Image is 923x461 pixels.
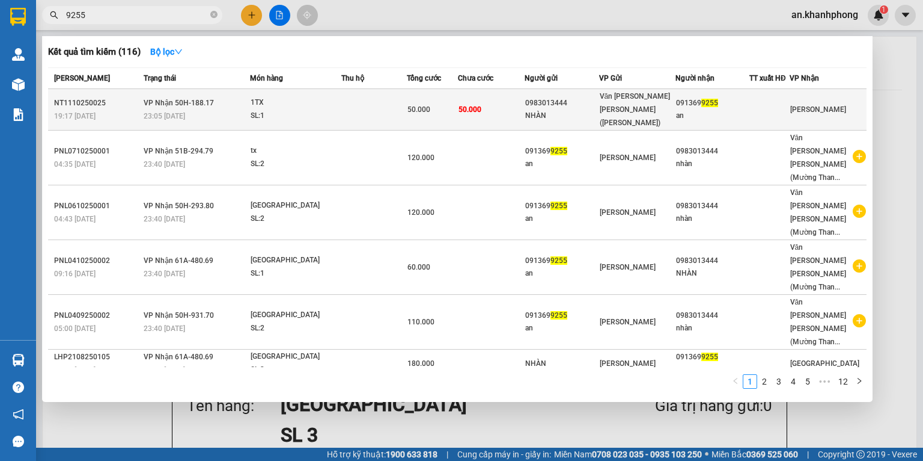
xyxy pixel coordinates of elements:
span: Văn [PERSON_NAME] [PERSON_NAME] (Mường Than... [790,243,846,291]
span: 23:40 [DATE] [144,270,185,278]
div: an [525,212,598,225]
div: 0983013444 [676,255,749,267]
span: message [13,436,24,447]
li: Next Page [852,374,867,389]
span: 18:29 [DATE] [144,366,185,374]
div: 091369 [525,200,598,212]
img: logo.jpg [15,15,75,75]
span: VP Gửi [599,74,622,82]
span: Văn [PERSON_NAME] [PERSON_NAME] (Mường Than... [790,134,846,182]
span: 05:00 [DATE] [54,324,96,333]
li: 4 [786,374,800,389]
div: PNL0610250001 [54,200,140,212]
span: plus-circle [853,259,866,273]
b: BIÊN NHẬN GỬI HÀNG [97,17,135,95]
button: left [728,374,743,389]
div: NHÀN [676,267,749,280]
span: close-circle [210,11,218,18]
div: 0983013444 [676,309,749,322]
div: tx [251,144,341,158]
span: 120.000 [407,153,434,162]
div: SL: 3 [251,364,341,377]
span: right [856,377,863,385]
span: 19:17 [DATE] [54,112,96,120]
span: Món hàng [250,74,283,82]
span: notification [13,409,24,420]
span: Văn [PERSON_NAME] [PERSON_NAME] (Mường Than... [790,298,846,346]
span: [PERSON_NAME] [54,74,110,82]
a: 1 [743,375,757,388]
strong: Bộ lọc [150,47,183,57]
span: [GEOGRAPHIC_DATA] [790,359,859,368]
div: [GEOGRAPHIC_DATA] [251,350,341,364]
span: [PERSON_NAME] [600,153,656,162]
span: 9255 [550,311,567,320]
span: Tổng cước [407,74,441,82]
li: 5 [800,374,815,389]
img: warehouse-icon [12,354,25,367]
span: 9255 [550,202,567,210]
div: 091369 [676,97,749,110]
span: 50.000 [458,105,481,114]
div: SL: 2 [251,212,341,226]
span: 23:40 [DATE] [144,160,185,169]
div: PNL0409250002 [54,309,140,322]
div: [GEOGRAPHIC_DATA] [251,309,341,322]
span: [PERSON_NAME] [790,105,846,114]
span: 9255 [701,353,718,361]
span: 23:40 [DATE] [144,324,185,333]
div: NT1110250025 [54,97,140,110]
div: 1TX [251,96,341,110]
span: VP Nhận 51B-294.79 [144,147,213,155]
span: Trạng thái [144,74,176,82]
div: SL: 1 [251,267,341,280]
span: plus-circle [853,150,866,163]
span: 20:13 [DATE] [54,366,96,374]
div: nhàn [676,322,749,335]
b: [DOMAIN_NAME] [137,46,201,55]
span: Văn [PERSON_NAME] [PERSON_NAME] (Mường Than... [790,188,846,237]
span: VP Nhận [790,74,819,82]
button: right [852,374,867,389]
span: 9255 [550,147,567,155]
span: plus-circle [853,314,866,327]
span: 9255 [701,99,718,107]
span: Người nhận [675,74,714,82]
span: TT xuất HĐ [749,74,786,82]
span: [PERSON_NAME] [600,263,656,271]
div: SL: 2 [251,322,341,335]
img: logo.jpg [166,15,195,44]
span: [PERSON_NAME] [600,208,656,217]
span: Người gửi [525,74,558,82]
div: nhàn [676,212,749,225]
div: NHÀN [525,110,598,122]
span: 180.000 [407,359,434,368]
span: VP Nhận 61A-480.69 [144,256,213,265]
span: VP Nhận 61A-480.69 [144,353,213,361]
span: question-circle [13,382,24,393]
div: 091369 [676,351,749,364]
h3: Kết quả tìm kiếm ( 116 ) [48,46,141,58]
span: Văn [PERSON_NAME] [PERSON_NAME] ([PERSON_NAME]) [600,92,671,127]
div: 091369 [525,309,598,322]
span: Chưa cước [458,74,493,82]
span: 04:35 [DATE] [54,160,96,169]
span: Thu hộ [341,74,364,82]
span: 110.000 [407,318,434,326]
button: Bộ lọcdown [141,42,192,61]
span: [PERSON_NAME] [600,318,656,326]
span: 09:16 [DATE] [54,270,96,278]
a: 3 [772,375,785,388]
li: 3 [772,374,786,389]
div: an [525,267,598,280]
a: 12 [835,375,851,388]
li: Next 5 Pages [815,374,834,389]
span: 23:40 [DATE] [144,215,185,223]
div: 091369 [525,145,598,158]
img: warehouse-icon [12,78,25,91]
div: LHP2108250105 [54,351,140,364]
span: ••• [815,374,834,389]
div: an [676,110,749,122]
div: 091369 [525,255,598,267]
li: (c) 2017 [137,57,201,72]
